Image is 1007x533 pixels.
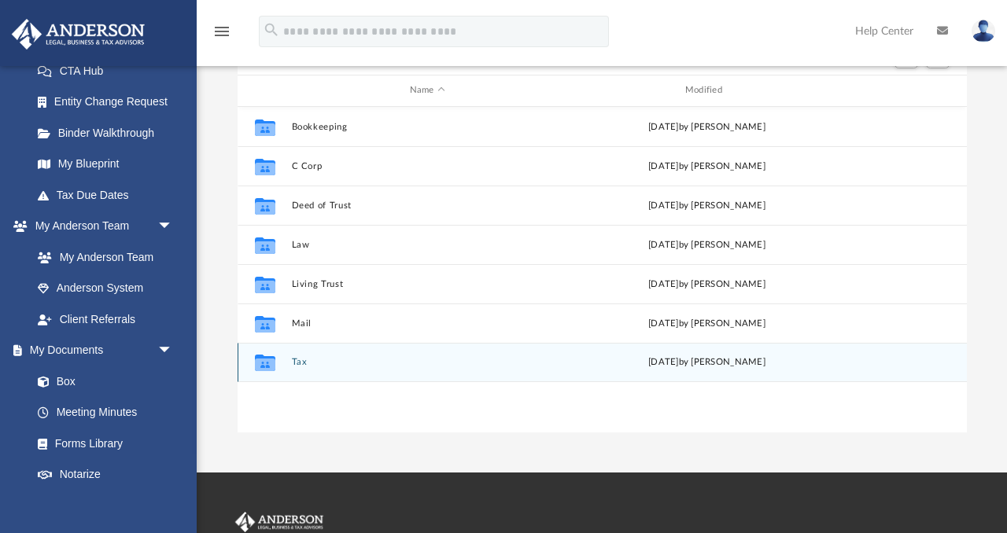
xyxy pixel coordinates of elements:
button: Mail [291,318,563,329]
a: My Blueprint [22,149,189,180]
a: CTA Hub [22,55,197,86]
div: Modified [570,83,843,97]
a: My Anderson Team [22,241,181,273]
img: User Pic [972,20,995,42]
a: Forms Library [22,428,181,459]
a: My Documentsarrow_drop_down [11,335,189,366]
div: id [850,83,960,97]
a: Tax Due Dates [22,179,197,211]
a: Binder Walkthrough [22,117,197,149]
div: [DATE] by [PERSON_NAME] [570,119,843,134]
a: Notarize [22,459,189,491]
button: C Corp [291,161,563,171]
a: Entity Change Request [22,86,197,118]
button: Bookkeeping [291,122,563,132]
div: [DATE] by [PERSON_NAME] [570,355,843,369]
div: [DATE] by [PERSON_NAME] [570,237,843,252]
a: Box [22,366,181,397]
div: Name [290,83,563,97]
div: [DATE] by [PERSON_NAME] [570,316,843,330]
a: menu [212,30,231,41]
i: menu [212,22,231,41]
a: Anderson System [22,273,189,304]
div: [DATE] by [PERSON_NAME] [570,198,843,212]
a: Client Referrals [22,303,189,335]
div: grid [238,107,967,433]
div: id [244,83,283,97]
button: Deed of Trust [291,200,563,211]
img: Anderson Advisors Platinum Portal [7,19,149,50]
div: [DATE] by [PERSON_NAME] [570,277,843,291]
a: My Anderson Teamarrow_drop_down [11,211,189,242]
i: search [263,21,280,39]
button: Living Trust [291,279,563,289]
button: Tax [291,357,563,367]
span: arrow_drop_down [157,335,189,367]
div: [DATE] by [PERSON_NAME] [570,159,843,173]
img: Anderson Advisors Platinum Portal [232,512,326,532]
a: Meeting Minutes [22,397,189,428]
button: Law [291,240,563,250]
span: arrow_drop_down [157,211,189,243]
